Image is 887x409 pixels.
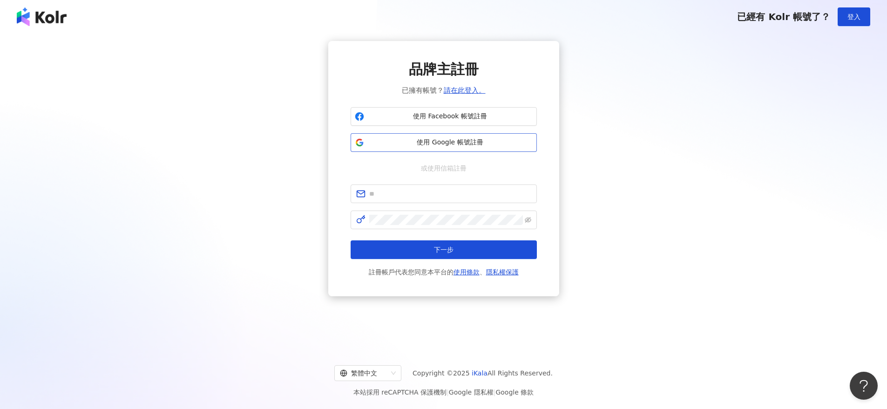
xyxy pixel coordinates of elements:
[351,107,537,126] button: 使用 Facebook 帳號註冊
[444,86,486,95] a: 請在此登入。
[369,266,519,278] span: 註冊帳戶代表您同意本平台的 、
[340,366,387,381] div: 繁體中文
[413,368,553,379] span: Copyright © 2025 All Rights Reserved.
[409,60,479,79] span: 品牌主註冊
[414,163,473,173] span: 或使用信箱註冊
[525,217,531,223] span: eye-invisible
[351,133,537,152] button: 使用 Google 帳號註冊
[351,240,537,259] button: 下一步
[472,369,488,377] a: iKala
[486,268,519,276] a: 隱私權保護
[454,268,480,276] a: 使用條款
[449,389,494,396] a: Google 隱私權
[494,389,496,396] span: |
[368,138,533,147] span: 使用 Google 帳號註冊
[847,13,860,20] span: 登入
[737,11,830,22] span: 已經有 Kolr 帳號了？
[402,85,486,96] span: 已擁有帳號？
[495,389,534,396] a: Google 條款
[447,389,449,396] span: |
[368,112,533,121] span: 使用 Facebook 帳號註冊
[353,387,534,398] span: 本站採用 reCAPTCHA 保護機制
[850,372,878,400] iframe: Help Scout Beacon - Open
[17,7,67,26] img: logo
[838,7,870,26] button: 登入
[434,246,454,253] span: 下一步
